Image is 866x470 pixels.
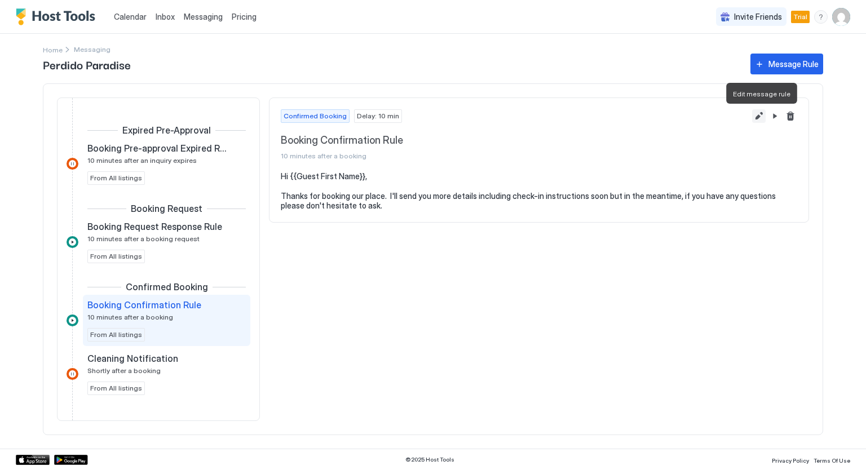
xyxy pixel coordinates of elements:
[90,173,142,183] span: From All listings
[832,8,850,26] div: User profile
[184,12,223,21] span: Messaging
[281,152,748,160] span: 10 minutes after a booking
[793,12,807,22] span: Trial
[87,234,200,243] span: 10 minutes after a booking request
[87,156,197,165] span: 10 minutes after an inquiry expires
[734,12,782,22] span: Invite Friends
[814,10,828,24] div: menu
[122,125,211,136] span: Expired Pre-Approval
[11,432,38,459] iframe: Intercom live chat
[814,457,850,464] span: Terms Of Use
[156,11,175,23] a: Inbox
[90,383,142,393] span: From All listings
[87,366,161,375] span: Shortly after a booking
[43,43,63,55] a: Home
[184,11,223,23] a: Messaging
[16,8,100,25] a: Host Tools Logo
[752,109,766,123] button: Edit message rule
[281,171,797,211] pre: Hi {{Guest First Name}}, Thanks for booking our place. I'll send you more details including check...
[126,281,208,292] span: Confirmed Booking
[772,457,809,464] span: Privacy Policy
[43,43,63,55] div: Breadcrumb
[16,455,50,465] a: App Store
[784,109,797,123] button: Delete message rule
[156,12,175,21] span: Inbox
[281,134,748,147] span: Booking Confirmation Rule
[284,111,347,121] span: Confirmed Booking
[232,12,257,22] span: Pricing
[772,454,809,465] a: Privacy Policy
[733,90,790,98] span: Edit message rule
[87,143,228,154] span: Booking Pre-approval Expired Rule
[54,455,88,465] a: Google Play Store
[131,203,202,214] span: Booking Request
[87,221,222,232] span: Booking Request Response Rule
[114,11,147,23] a: Calendar
[43,56,739,73] span: Perdido Paradise
[90,251,142,261] span: From All listings
[74,45,111,54] span: Breadcrumb
[43,46,63,54] span: Home
[768,109,781,123] button: Pause Message Rule
[814,454,850,465] a: Terms Of Use
[87,313,173,321] span: 10 minutes after a booking
[750,54,823,74] button: Message Rule
[114,12,147,21] span: Calendar
[768,58,819,70] div: Message Rule
[357,111,399,121] span: Delay: 10 min
[87,353,178,364] span: Cleaning Notification
[87,299,201,311] span: Booking Confirmation Rule
[405,456,454,463] span: © 2025 Host Tools
[90,330,142,340] span: From All listings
